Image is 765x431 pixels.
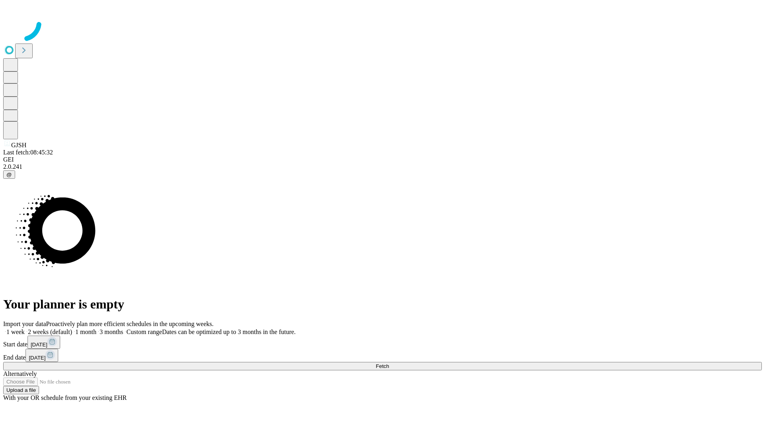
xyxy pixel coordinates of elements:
[376,363,389,369] span: Fetch
[3,362,762,370] button: Fetch
[6,172,12,178] span: @
[3,386,39,394] button: Upload a file
[46,320,214,327] span: Proactively plan more efficient schedules in the upcoming weeks.
[25,349,58,362] button: [DATE]
[3,336,762,349] div: Start date
[3,320,46,327] span: Import your data
[3,170,15,179] button: @
[31,342,47,348] span: [DATE]
[3,349,762,362] div: End date
[3,394,127,401] span: With your OR schedule from your existing EHR
[3,370,37,377] span: Alternatively
[126,328,162,335] span: Custom range
[27,336,60,349] button: [DATE]
[11,142,26,148] span: GJSH
[28,328,72,335] span: 2 weeks (default)
[29,355,45,361] span: [DATE]
[3,297,762,312] h1: Your planner is empty
[3,149,53,156] span: Last fetch: 08:45:32
[3,163,762,170] div: 2.0.241
[162,328,296,335] span: Dates can be optimized up to 3 months in the future.
[3,156,762,163] div: GEI
[100,328,123,335] span: 3 months
[6,328,25,335] span: 1 week
[75,328,96,335] span: 1 month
